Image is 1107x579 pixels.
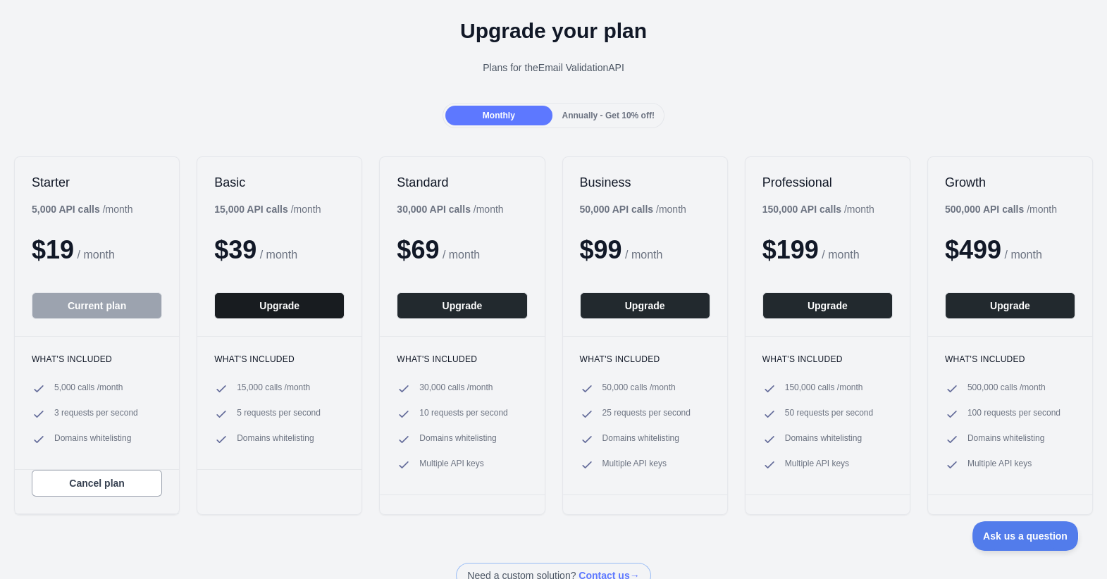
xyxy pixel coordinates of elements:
div: / month [762,202,874,216]
span: / month [443,249,480,261]
span: $ 199 [762,235,819,264]
div: / month [580,202,686,216]
span: / month [822,249,859,261]
span: $ 99 [580,235,622,264]
span: $ 69 [397,235,439,264]
b: 30,000 API calls [397,204,471,215]
b: 150,000 API calls [762,204,841,215]
iframe: Toggle Customer Support [972,521,1079,551]
div: / month [397,202,503,216]
b: 50,000 API calls [580,204,654,215]
span: / month [625,249,662,261]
